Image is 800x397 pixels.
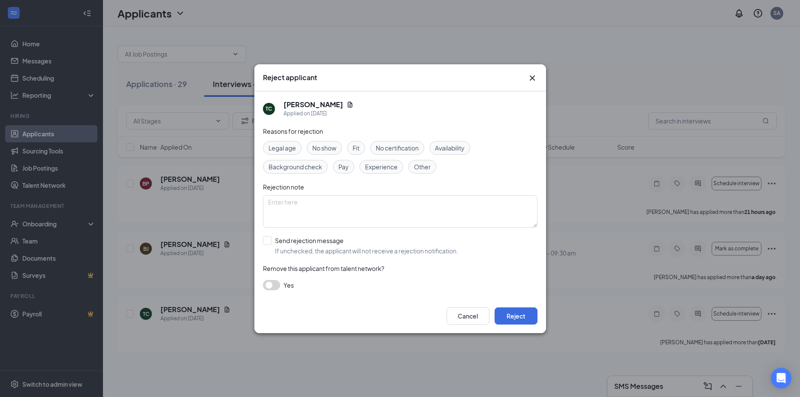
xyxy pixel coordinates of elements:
span: Fit [353,143,359,153]
h5: [PERSON_NAME] [284,100,343,109]
span: Experience [365,162,398,171]
div: TC [266,105,272,112]
svg: Document [347,101,353,108]
svg: Cross [527,73,537,83]
span: No certification [376,143,419,153]
span: Other [414,162,431,171]
span: Legal age [269,143,296,153]
span: Availability [435,143,465,153]
span: Rejection note [263,183,304,191]
button: Cancel [447,307,489,325]
span: Remove this applicant from talent network? [263,265,384,272]
h3: Reject applicant [263,73,317,82]
span: Yes [284,280,294,290]
span: Background check [269,162,322,171]
span: Reasons for rejection [263,127,323,135]
button: Close [527,73,537,83]
span: No show [312,143,336,153]
button: Reject [495,307,537,325]
div: Applied on [DATE] [284,109,353,118]
span: Pay [338,162,349,171]
div: Open Intercom Messenger [771,368,791,388]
